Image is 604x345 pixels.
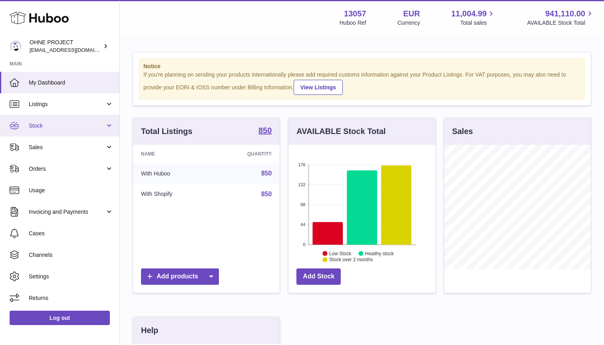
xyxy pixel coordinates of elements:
[298,182,305,187] text: 132
[133,184,212,205] td: With Shopify
[29,294,113,302] span: Returns
[30,39,101,54] div: OHNE PROJECT
[258,126,272,136] a: 850
[365,250,394,256] text: Healthy stock
[29,251,113,259] span: Channels
[403,8,420,19] strong: EUR
[29,208,105,216] span: Invoicing and Payments
[141,268,219,285] a: Add products
[340,19,366,27] div: Huboo Ref
[329,257,373,262] text: Stock over 2 months
[30,47,117,53] span: [EMAIL_ADDRESS][DOMAIN_NAME]
[261,191,272,197] a: 850
[329,250,352,256] text: Low Stock
[143,63,580,70] strong: Notice
[527,19,594,27] span: AVAILABLE Stock Total
[29,79,113,87] span: My Dashboard
[397,19,420,27] div: Currency
[301,222,306,227] text: 44
[29,230,113,237] span: Cases
[344,8,366,19] strong: 13057
[527,8,594,27] a: 941,110.00 AVAILABLE Stock Total
[303,242,306,247] text: 0
[10,311,110,325] a: Log out
[143,71,580,95] div: If you're planning on sending your products internationally please add required customs informati...
[29,101,105,108] span: Listings
[294,80,343,95] a: View Listings
[10,40,22,52] img: support@ohneproject.com
[29,165,105,173] span: Orders
[261,170,272,177] a: 850
[452,126,473,137] h3: Sales
[258,126,272,134] strong: 850
[29,144,105,151] span: Sales
[301,202,306,207] text: 88
[29,273,113,280] span: Settings
[451,8,496,27] a: 11,004.99 Total sales
[141,126,193,137] h3: Total Listings
[141,325,158,336] h3: Help
[296,268,341,285] a: Add Stock
[460,19,496,27] span: Total sales
[29,122,105,130] span: Stock
[133,145,212,163] th: Name
[212,145,280,163] th: Quantity
[298,162,305,167] text: 176
[451,8,487,19] span: 11,004.99
[133,163,212,184] td: With Huboo
[29,187,113,194] span: Usage
[545,8,585,19] span: 941,110.00
[296,126,385,137] h3: AVAILABLE Stock Total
